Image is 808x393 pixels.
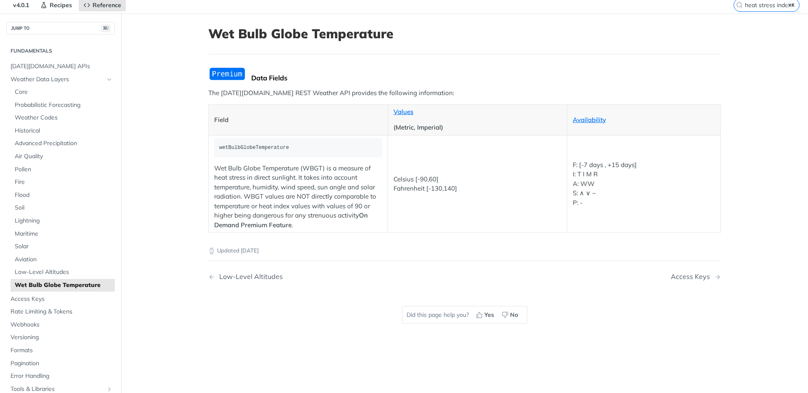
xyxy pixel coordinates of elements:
[11,372,113,380] span: Error Handling
[15,139,113,148] span: Advanced Precipitation
[11,295,113,303] span: Access Keys
[11,137,115,150] a: Advanced Precipitation
[15,255,113,264] span: Aviation
[214,115,382,125] p: Field
[214,211,368,229] strong: On Demand Premium Feature
[15,101,113,109] span: Probabilistic Forecasting
[215,273,283,281] div: Low-Level Altitudes
[510,311,518,319] span: No
[11,253,115,266] a: Aviation
[251,74,721,82] div: Data Fields
[15,281,113,289] span: Wet Bulb Globe Temperature
[219,145,289,151] span: wetBulbGlobeTemperature
[15,178,113,186] span: Fire
[6,357,115,370] a: Pagination
[101,25,110,32] span: ⌘/
[736,2,743,8] svg: Search
[573,116,606,124] a: Availability
[208,273,428,281] a: Previous Page: Low-Level Altitudes
[214,164,382,230] p: Wet Bulb Globe Temperature (WBGT) is a measure of heat stress in direct sunlight. It takes into a...
[11,62,113,71] span: [DATE][DOMAIN_NAME] APIs
[6,370,115,382] a: Error Handling
[671,273,721,281] a: Next Page: Access Keys
[15,127,113,135] span: Historical
[208,247,721,255] p: Updated [DATE]
[473,308,499,321] button: Yes
[11,150,115,163] a: Air Quality
[15,242,113,251] span: Solar
[11,346,113,355] span: Formats
[11,99,115,112] a: Probabilistic Forecasting
[6,344,115,357] a: Formats
[11,240,115,253] a: Solar
[393,108,413,116] a: Values
[11,189,115,202] a: Flood
[15,191,113,199] span: Flood
[6,331,115,344] a: Versioning
[6,305,115,318] a: Rate Limiting & Tokens
[15,152,113,161] span: Air Quality
[11,163,115,176] a: Pollen
[402,306,527,324] div: Did this page help you?
[6,47,115,55] h2: Fundamentals
[6,319,115,331] a: Webhooks
[11,333,113,342] span: Versioning
[106,386,113,393] button: Show subpages for Tools & Libraries
[787,1,797,9] kbd: ⌘K
[106,76,113,83] button: Hide subpages for Weather Data Layers
[6,22,115,35] button: JUMP TO⌘/
[15,204,113,212] span: Soil
[573,160,715,208] p: F: [-7 days , +15 days] I: T I M R A: WW S: ∧ ∨ ~ P: -
[484,311,494,319] span: Yes
[11,176,115,189] a: Fire
[11,202,115,214] a: Soil
[11,228,115,240] a: Maritime
[208,88,721,98] p: The [DATE][DOMAIN_NAME] REST Weather API provides the following information:
[208,264,721,289] nav: Pagination Controls
[11,359,113,368] span: Pagination
[15,217,113,225] span: Lightning
[6,293,115,305] a: Access Keys
[15,114,113,122] span: Weather Codes
[15,268,113,276] span: Low-Level Altitudes
[11,215,115,227] a: Lightning
[208,26,721,41] h1: Wet Bulb Globe Temperature
[11,112,115,124] a: Weather Codes
[499,308,523,321] button: No
[6,60,115,73] a: [DATE][DOMAIN_NAME] APIs
[11,86,115,98] a: Core
[93,1,121,9] span: Reference
[6,73,115,86] a: Weather Data LayersHide subpages for Weather Data Layers
[15,88,113,96] span: Core
[11,279,115,292] a: Wet Bulb Globe Temperature
[11,125,115,137] a: Historical
[15,230,113,238] span: Maritime
[11,308,113,316] span: Rate Limiting & Tokens
[15,165,113,174] span: Pollen
[393,123,561,133] p: (Metric, Imperial)
[11,321,113,329] span: Webhooks
[393,175,561,194] p: Celsius [-90,60] Fahrenheit [-130,140]
[11,75,104,84] span: Weather Data Layers
[11,266,115,279] a: Low-Level Altitudes
[671,273,714,281] div: Access Keys
[50,1,72,9] span: Recipes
